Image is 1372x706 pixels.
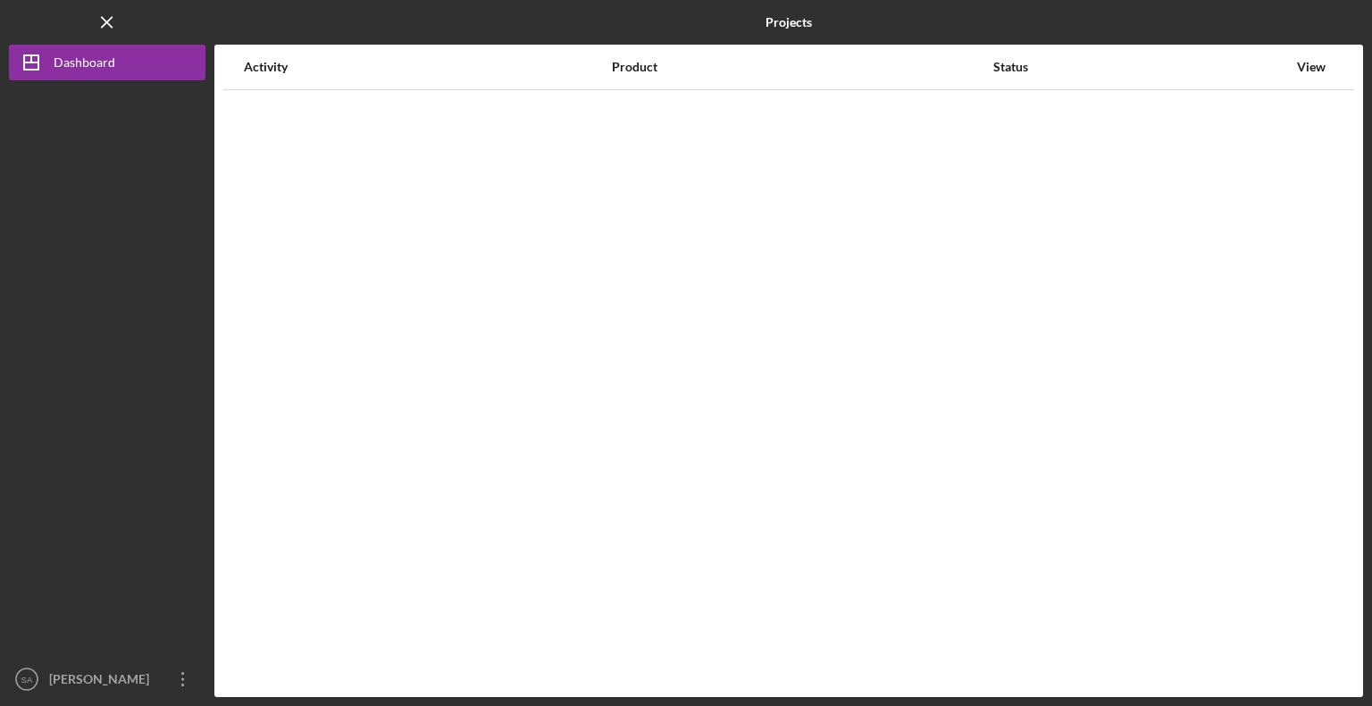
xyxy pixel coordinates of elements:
button: SA[PERSON_NAME] [9,661,205,697]
div: View [1289,60,1334,74]
div: Dashboard [54,45,115,85]
text: SA [21,675,33,685]
div: Product [612,60,992,74]
b: Projects [765,15,812,29]
div: Status [993,60,1287,74]
button: Dashboard [9,45,205,80]
div: Activity [244,60,610,74]
div: [PERSON_NAME] [45,661,161,702]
